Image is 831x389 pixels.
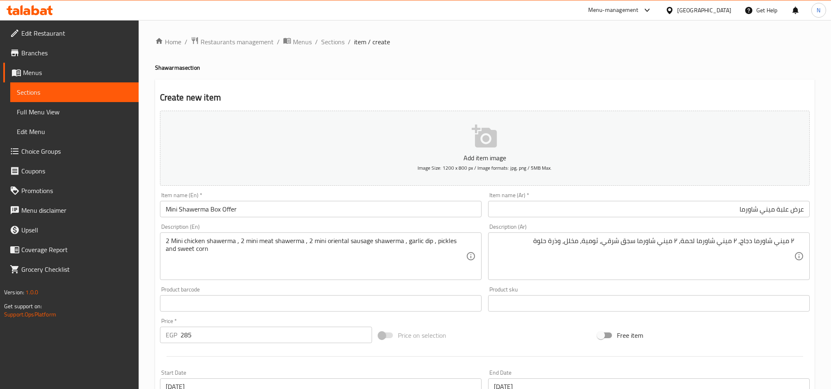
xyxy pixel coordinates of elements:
[155,64,815,72] h4: Shawarma section
[817,6,820,15] span: N
[173,153,797,163] p: Add item image
[21,186,132,196] span: Promotions
[191,36,274,47] a: Restaurants management
[4,287,24,298] span: Version:
[494,237,794,276] textarea: ٢ ميني شاورما دجاج، ٢ ميني شاورما لحمة، ٢ ميني شاورما سجق شرقي، ثومية، مخلل، وذرة حلوة
[488,295,810,312] input: Please enter product sku
[488,201,810,217] input: Enter name Ar
[185,37,187,47] li: /
[201,37,274,47] span: Restaurants management
[21,225,132,235] span: Upsell
[3,259,139,279] a: Grocery Checklist
[21,245,132,255] span: Coverage Report
[3,181,139,200] a: Promotions
[3,240,139,259] a: Coverage Report
[3,23,139,43] a: Edit Restaurant
[17,127,132,136] span: Edit Menu
[160,111,810,186] button: Add item imageImage Size: 1200 x 800 px / Image formats: jpg, png / 5MB Max.
[21,28,132,38] span: Edit Restaurant
[160,91,810,104] h2: Create new item
[4,309,56,320] a: Support.OpsPlatform
[17,87,132,97] span: Sections
[321,37,345,47] a: Sections
[10,102,139,122] a: Full Menu View
[3,63,139,82] a: Menus
[3,43,139,63] a: Branches
[3,220,139,240] a: Upsell
[25,287,38,298] span: 1.0.0
[3,141,139,161] a: Choice Groups
[160,295,482,312] input: Please enter product barcode
[315,37,318,47] li: /
[348,37,351,47] li: /
[160,201,482,217] input: Enter name En
[418,163,552,173] span: Image Size: 1200 x 800 px / Image formats: jpg, png / 5MB Max.
[166,237,466,276] textarea: 2 Mini chicken shawerma , 2 mini meat shawerma , 2 mini oriental sausage shawerma , garlic dip , ...
[17,107,132,117] span: Full Menu View
[293,37,312,47] span: Menus
[588,5,639,15] div: Menu-management
[155,37,181,47] a: Home
[21,205,132,215] span: Menu disclaimer
[3,200,139,220] a: Menu disclaimer
[155,36,815,47] nav: breadcrumb
[677,6,731,15] div: [GEOGRAPHIC_DATA]
[617,330,643,340] span: Free item
[354,37,390,47] span: item / create
[10,82,139,102] a: Sections
[4,301,42,312] span: Get support on:
[21,146,132,156] span: Choice Groups
[10,122,139,141] a: Edit Menu
[3,161,139,181] a: Coupons
[166,330,177,340] p: EGP
[21,264,132,274] span: Grocery Checklist
[398,330,446,340] span: Price on selection
[283,36,312,47] a: Menus
[180,327,372,343] input: Please enter price
[277,37,280,47] li: /
[21,48,132,58] span: Branches
[23,68,132,77] span: Menus
[21,166,132,176] span: Coupons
